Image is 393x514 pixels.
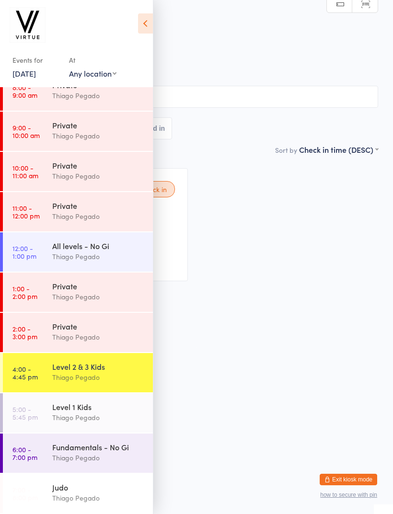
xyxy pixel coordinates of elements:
a: 4:00 -4:45 pmLevel 2 & 3 KidsThiago Pegado [3,353,153,392]
img: Virtue Brazilian Jiu-Jitsu [10,7,46,43]
time: 2:00 - 3:00 pm [12,325,37,340]
div: Thiago Pegado [52,90,145,101]
div: Thiago Pegado [52,412,145,423]
div: Thiago Pegado [52,452,145,463]
div: Level 1 Kids [52,401,145,412]
div: Thiago Pegado [52,130,145,141]
div: At [69,52,116,68]
time: 1:00 - 2:00 pm [12,285,37,300]
span: Brazilian Jiu-jitsu Kids [15,63,378,72]
div: Level 2 & 3 Kids [52,361,145,372]
div: Check in time (DESC) [299,144,378,155]
div: Thiago Pegado [52,291,145,302]
a: 12:00 -1:00 pmAll levels - No GiThiago Pegado [3,232,153,272]
a: 11:00 -12:00 pmPrivateThiago Pegado [3,192,153,231]
div: Judo [52,482,145,492]
time: 12:00 - 1:00 pm [12,244,36,260]
div: Thiago Pegado [52,492,145,503]
div: Private [52,200,145,211]
h2: Level 2 & 3 Kids Check-in [15,13,378,29]
div: Private [52,160,145,171]
a: 5:00 -5:45 pmLevel 1 KidsThiago Pegado [3,393,153,433]
button: Exit kiosk mode [320,474,377,485]
div: Fundamentals - No Gi [52,442,145,452]
time: 11:00 - 12:00 pm [12,204,40,219]
time: 5:00 - 5:45 pm [12,405,38,421]
span: [DATE] 4:00pm [15,34,363,44]
label: Sort by [275,145,297,155]
time: 6:00 - 7:00 pm [12,445,37,461]
div: Events for [12,52,59,68]
input: Search [15,86,378,108]
div: Private [52,120,145,130]
div: All levels - No Gi [52,240,145,251]
time: 7:00 - 8:00 pm [12,486,38,501]
div: Thiago Pegado [52,372,145,383]
div: Private [52,281,145,291]
a: 6:00 -7:00 pmFundamentals - No GiThiago Pegado [3,434,153,473]
div: Thiago Pegado [52,171,145,182]
div: Thiago Pegado [52,251,145,262]
span: Virtue Brazilian Jiu-Jitsu [15,53,363,63]
a: 2:00 -3:00 pmPrivateThiago Pegado [3,313,153,352]
a: [DATE] [12,68,36,79]
div: Any location [69,68,116,79]
button: how to secure with pin [320,491,377,498]
time: 9:00 - 10:00 am [12,124,40,139]
a: 9:00 -10:00 amPrivateThiago Pegado [3,112,153,151]
div: Private [52,321,145,331]
div: Thiago Pegado [52,331,145,343]
div: Thiago Pegado [52,211,145,222]
a: 1:00 -2:00 pmPrivateThiago Pegado [3,273,153,312]
a: 10:00 -11:00 amPrivateThiago Pegado [3,152,153,191]
time: 10:00 - 11:00 am [12,164,38,179]
a: 8:00 -9:00 amPrivateThiago Pegado [3,71,153,111]
time: 8:00 - 9:00 am [12,83,37,99]
span: Thiago Pegado [15,44,363,53]
time: 4:00 - 4:45 pm [12,365,38,380]
a: 7:00 -8:00 pmJudoThiago Pegado [3,474,153,513]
